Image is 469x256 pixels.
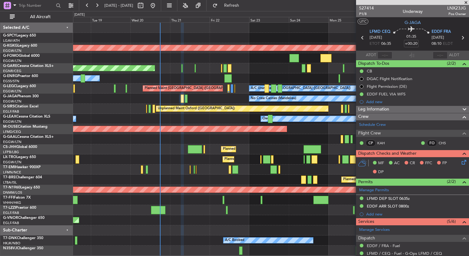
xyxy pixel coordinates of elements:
a: LFMD / CEQ - Fuel - G-Ops LFMD / CEQ [367,251,442,256]
span: MF [378,160,384,166]
span: LX-TRO [3,155,16,159]
span: G-VNOR [3,216,18,220]
a: T7-FFIFalcon 7X [3,196,31,200]
div: [DATE] [74,12,85,17]
div: Planned Maint [GEOGRAPHIC_DATA] ([GEOGRAPHIC_DATA]) [343,175,440,184]
a: G-ENRGPraetor 600 [3,74,38,78]
span: ALDT [449,52,459,58]
span: Pos Owner [447,11,466,17]
a: CS-JHHGlobal 6000 [3,145,37,149]
a: T7-N1960Legacy 650 [3,186,40,189]
a: EGGW/LTN [3,160,21,165]
a: VHHH/HKG [3,200,21,205]
span: Dispatch To-Dos [358,60,389,67]
span: T7-FFI [3,196,14,200]
span: All Aircraft [16,15,65,19]
div: CB [367,68,372,74]
span: CS-JHH [3,145,16,149]
span: G-SPCY [3,34,16,37]
div: EDDF FUEL VIA WFS [367,91,405,97]
a: DNMM/LOS [3,190,22,195]
a: LTBA/ISL [3,180,17,185]
a: EGGW/LTN [3,99,21,104]
a: EGGW/LTN [3,89,21,94]
div: Flight Permission (DE) [367,84,407,89]
span: ETOT [370,41,380,47]
a: LFPB/LBG [3,150,19,154]
span: 01:35 [406,34,416,40]
div: Unplanned Maint Oxford ([GEOGRAPHIC_DATA]) [158,104,235,113]
span: (5/6) [447,218,456,225]
a: G-FOMOGlobal 6000 [3,54,40,58]
span: P1/8 [359,11,374,17]
a: G-JAGAPhenom 300 [3,95,39,98]
div: LFMD DEP SLOT 0635z [367,196,410,201]
div: EDDF ARR SLOT 0800z [367,204,409,209]
a: EGLF/FAB [3,221,19,225]
a: G-KGKGLegacy 600 [3,44,37,48]
span: LFMD CEQ [370,29,390,35]
a: M-OUSECitation Mustang [3,125,48,129]
div: Underway [403,8,423,15]
span: G-FOMO [3,54,19,58]
span: Dispatch Checks and Weather [358,150,417,157]
a: LFMN/NCE [3,170,21,175]
span: G-GAAL [3,135,17,139]
span: G-ENRG [3,74,17,78]
span: T7-N1960 [3,186,20,189]
span: FP [442,160,447,166]
div: Planned Maint [GEOGRAPHIC_DATA] ([GEOGRAPHIC_DATA]) [145,84,241,93]
div: Sat 23 [249,17,289,22]
a: EGSS/STN [3,79,19,83]
a: EGGW/LTN [3,48,21,53]
a: EGLF/FAB [3,211,19,215]
a: N358VJChallenger 350 [3,246,43,250]
span: FFC [425,160,432,166]
a: LGAV/ATH [3,38,20,43]
button: All Aircraft [7,12,67,22]
div: Tue 19 [91,17,130,22]
div: DGAC Flight Notification [367,76,412,81]
span: Leg Information [358,106,389,113]
span: Refresh [219,3,245,8]
a: LFMD/CEQ [3,130,21,134]
a: T7-EMIHawker 900XP [3,165,41,169]
a: G-LEAXCessna Citation XLS [3,115,50,118]
div: Planned Maint [GEOGRAPHIC_DATA] ([GEOGRAPHIC_DATA]) [224,155,321,164]
span: 08:10 [432,41,441,47]
a: EGLF/FAB [3,109,19,114]
div: No Crew Cannes (Mandelieu) [251,94,296,103]
a: LX-TROLegacy 650 [3,155,36,159]
a: G-GAALCessna Citation XLS+ [3,135,54,139]
a: T7-DNKChallenger 350 [3,236,43,240]
span: ELDT [443,41,453,47]
div: A/C Unavailable [GEOGRAPHIC_DATA] ([GEOGRAPHIC_DATA]) [251,84,351,93]
a: G-SIRSCitation Excel [3,105,38,108]
div: Fri 22 [210,17,249,22]
a: EGGW/LTN [3,119,21,124]
span: 527414 [359,5,374,11]
div: Sun 24 [289,17,328,22]
span: (2/2) [447,178,456,185]
span: [DATE] - [DATE] [104,3,133,8]
a: Schedule Crew [359,122,386,128]
button: UTC [358,19,368,24]
span: AC [394,160,400,166]
span: EDDF FRA [432,29,451,35]
span: G-JAGA [3,95,17,98]
a: G-LEGCLegacy 600 [3,84,36,88]
a: EGNR/CEG [3,69,21,73]
div: Thu 21 [170,17,210,22]
span: Crew [358,113,369,120]
div: Owner [262,114,273,123]
a: G-GARECessna Citation XLS+ [3,64,54,68]
input: --:-- [378,52,392,59]
span: T7-LZZI [3,206,16,210]
a: EGGW/LTN [3,59,21,63]
span: [DATE] [432,35,444,41]
a: Manage Permits [359,187,389,193]
a: T7-LZZIPraetor 600 [3,206,36,210]
span: LNX23JG [447,5,466,11]
span: CR [410,160,415,166]
span: Permits [358,179,373,186]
